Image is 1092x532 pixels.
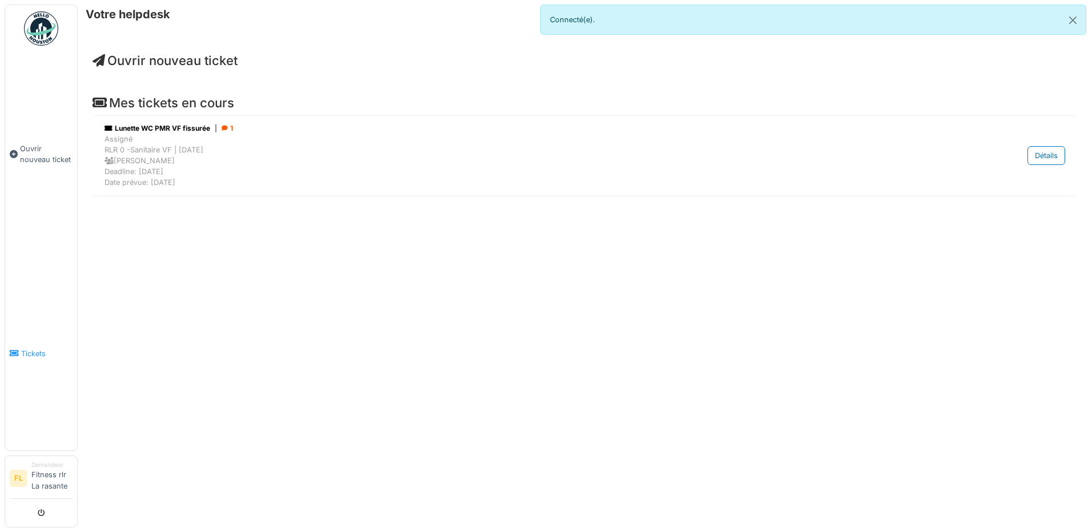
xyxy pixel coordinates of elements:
h6: Votre helpdesk [86,7,170,21]
a: Tickets [5,257,77,450]
a: FL DemandeurFitness rlr La rasante [10,461,73,499]
span: | [215,123,217,134]
a: Ouvrir nouveau ticket [5,52,77,257]
div: Demandeur [31,461,73,469]
div: Connecté(e). [540,5,1086,35]
div: Lunette WC PMR VF fissurée [105,123,925,134]
img: Badge_color-CXgf-gQk.svg [24,11,58,46]
span: Ouvrir nouveau ticket [20,143,73,165]
a: Ouvrir nouveau ticket [93,53,238,68]
div: 1 [222,123,233,134]
li: Fitness rlr La rasante [31,461,73,496]
div: Détails [1027,146,1065,165]
button: Close [1060,5,1086,35]
div: Assigné RLR 0 -Sanitaire VF | [DATE] [PERSON_NAME] Deadline: [DATE] Date prévue: [DATE] [105,134,925,188]
h4: Mes tickets en cours [93,95,1077,110]
span: Tickets [21,348,73,359]
a: Lunette WC PMR VF fissurée| 1 AssignéRLR 0 -Sanitaire VF | [DATE] [PERSON_NAME]Deadline: [DATE]Da... [102,120,1068,191]
li: FL [10,470,27,487]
